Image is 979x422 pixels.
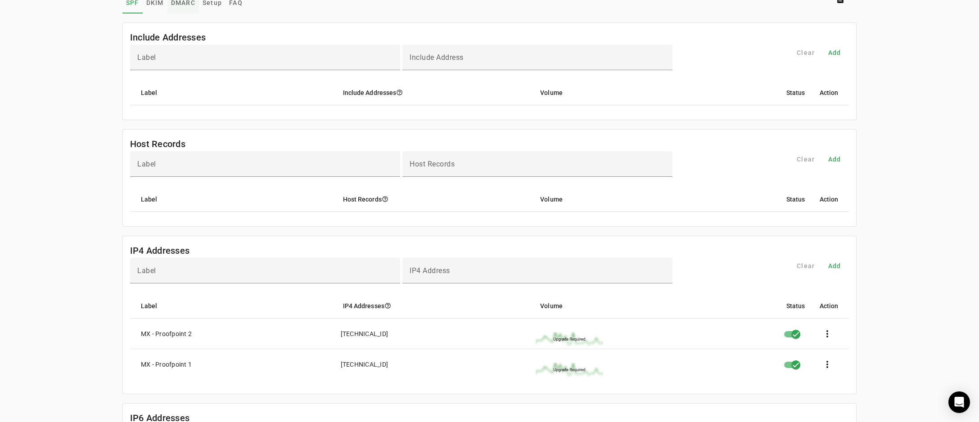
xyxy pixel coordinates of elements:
mat-card-title: Include Addresses [130,30,206,45]
mat-header-cell: Label [130,187,336,212]
mat-header-cell: Status [779,293,812,319]
mat-header-cell: Label [130,80,336,105]
div: MX - Proofpoint 1 [141,360,192,369]
mat-card-title: IP4 Addresses [130,243,189,258]
mat-card-title: Host Records [130,137,185,151]
mat-header-cell: Action [812,293,849,319]
mat-header-cell: Action [812,80,849,105]
img: upgrade_sparkline.jpg [536,332,603,346]
mat-header-cell: Status [779,80,812,105]
mat-header-cell: Action [812,187,849,212]
div: [TECHNICAL_ID] [341,360,388,369]
button: Add [820,45,849,61]
button: Add [820,258,849,274]
mat-header-cell: Host Records [336,187,533,212]
mat-header-cell: IP4 Addresses [336,293,533,319]
span: Add [828,261,841,270]
img: upgrade_sparkline.jpg [536,363,603,377]
mat-header-cell: Label [130,293,336,319]
fm-list-table: Host Records [122,129,857,227]
mat-label: Label [137,266,156,275]
mat-header-cell: Volume [533,293,779,319]
fm-list-table: IP4 Addresses [122,236,857,394]
div: MX - Proofpoint 2 [141,329,192,338]
mat-header-cell: Volume [533,80,779,105]
mat-header-cell: Volume [533,187,779,212]
span: Add [828,155,841,164]
mat-label: Host Records [410,160,455,168]
span: Add [828,48,841,57]
mat-header-cell: Status [779,187,812,212]
i: help_outline [384,302,391,309]
i: help_outline [382,196,388,202]
mat-label: Label [137,53,156,62]
mat-header-cell: Include Addresses [336,80,533,105]
div: [TECHNICAL_ID] [341,329,388,338]
i: help_outline [396,89,403,96]
mat-label: Include Address [410,53,464,62]
button: Add [820,151,849,167]
mat-label: Label [137,160,156,168]
mat-label: IP4 Address [410,266,450,275]
div: Open Intercom Messenger [948,391,970,413]
fm-list-table: Include Addresses [122,22,857,120]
